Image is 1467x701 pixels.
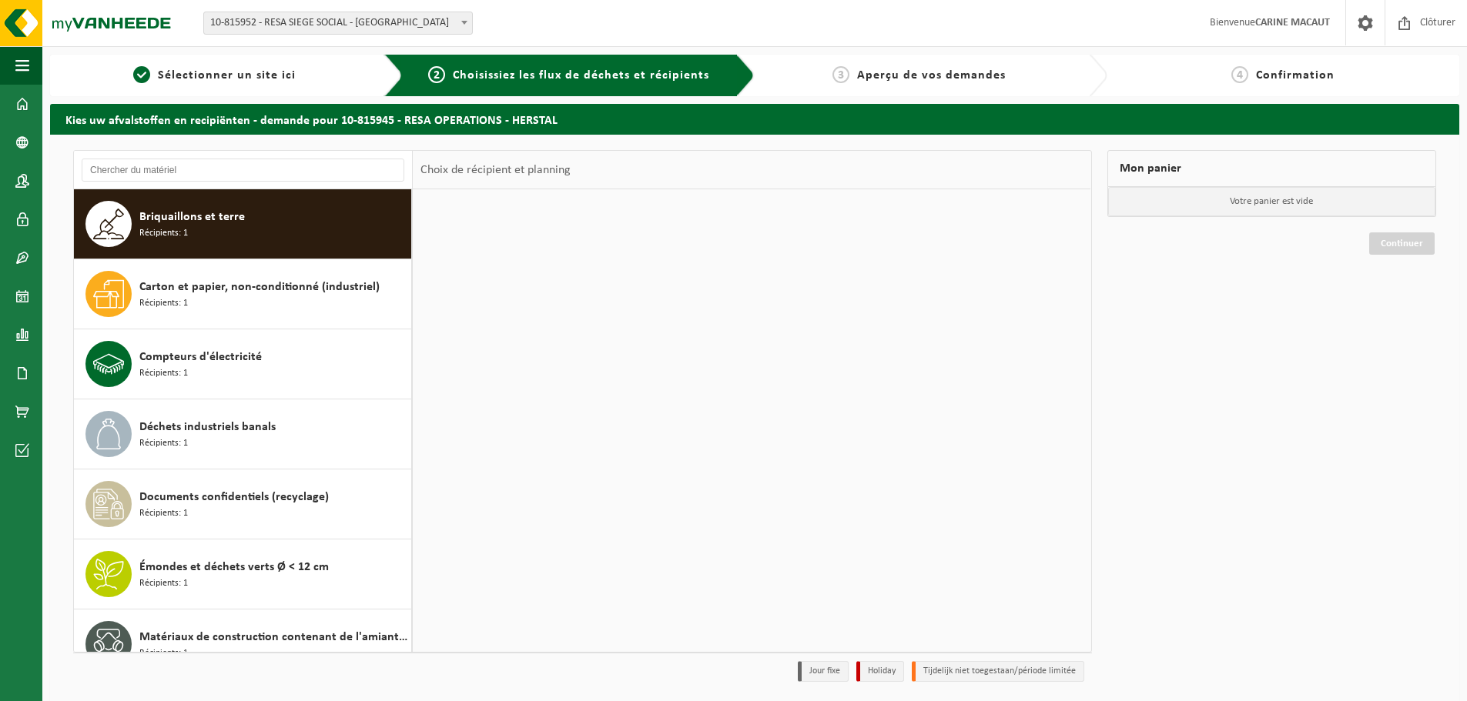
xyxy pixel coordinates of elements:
[74,399,412,469] button: Déchets industriels banals Récipients: 1
[832,66,849,83] span: 3
[139,278,380,296] span: Carton et papier, non-conditionné (industriel)
[1108,187,1436,216] p: Votre panier est vide
[74,189,412,259] button: Briquaillons et terre Récipients: 1
[203,12,473,35] span: 10-815952 - RESA SIEGE SOCIAL - LIÈGE
[1107,150,1437,187] div: Mon panier
[428,66,445,83] span: 2
[1256,69,1335,82] span: Confirmation
[139,646,188,661] span: Récipients: 1
[158,69,296,82] span: Sélectionner un site ici
[453,69,709,82] span: Choisissiez les flux de déchets et récipients
[1231,66,1248,83] span: 4
[74,609,412,679] button: Matériaux de construction contenant de l'amiante lié au ciment (non friable) Récipients: 1
[413,151,578,189] div: Choix de récipient et planning
[139,576,188,591] span: Récipients: 1
[74,329,412,399] button: Compteurs d'électricité Récipients: 1
[74,539,412,609] button: Émondes et déchets verts Ø < 12 cm Récipients: 1
[82,159,404,182] input: Chercher du matériel
[139,506,188,521] span: Récipients: 1
[139,366,188,381] span: Récipients: 1
[139,296,188,311] span: Récipients: 1
[856,661,904,682] li: Holiday
[139,418,276,436] span: Déchets industriels banals
[857,69,1006,82] span: Aperçu de vos demandes
[798,661,849,682] li: Jour fixe
[1255,17,1330,28] strong: CARINE MACAUT
[139,226,188,241] span: Récipients: 1
[139,628,407,646] span: Matériaux de construction contenant de l'amiante lié au ciment (non friable)
[139,348,262,366] span: Compteurs d'électricité
[1369,232,1435,255] a: Continuer
[50,104,1459,134] h2: Kies uw afvalstoffen en recipiënten - demande pour 10-815945 - RESA OPERATIONS - HERSTAL
[74,469,412,539] button: Documents confidentiels (recyclage) Récipients: 1
[58,66,372,85] a: 1Sélectionner un site ici
[74,259,412,329] button: Carton et papier, non-conditionné (industriel) Récipients: 1
[133,66,150,83] span: 1
[204,12,472,34] span: 10-815952 - RESA SIEGE SOCIAL - LIÈGE
[139,488,329,506] span: Documents confidentiels (recyclage)
[139,558,329,576] span: Émondes et déchets verts Ø < 12 cm
[139,208,245,226] span: Briquaillons et terre
[139,436,188,451] span: Récipients: 1
[912,661,1084,682] li: Tijdelijk niet toegestaan/période limitée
